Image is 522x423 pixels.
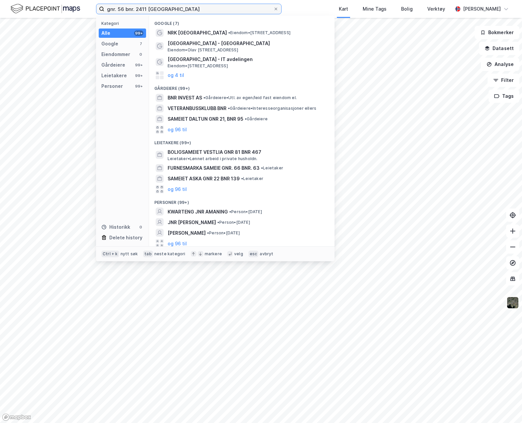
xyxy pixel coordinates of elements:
[149,195,335,207] div: Personer (99+)
[463,5,501,13] div: [PERSON_NAME]
[168,29,227,37] span: NRK [GEOGRAPHIC_DATA]
[143,251,153,257] div: tab
[101,223,130,231] div: Historikk
[168,39,327,47] span: [GEOGRAPHIC_DATA] - [GEOGRAPHIC_DATA]
[101,61,125,69] div: Gårdeiere
[134,84,143,89] div: 99+
[203,95,297,100] span: Gårdeiere • Utl. av egen/leid fast eiendom el.
[101,21,146,26] div: Kategori
[149,16,335,28] div: Google (7)
[228,106,316,111] span: Gårdeiere • Interesseorganisasjoner ellers
[168,208,228,216] span: KWARTENG JNR AMANING
[168,55,327,63] span: [GEOGRAPHIC_DATA] - IT avdelingen
[154,251,185,257] div: neste kategori
[217,220,250,225] span: Person • [DATE]
[101,50,130,58] div: Eiendommer
[101,72,127,80] div: Leietakere
[121,251,138,257] div: nytt søk
[401,5,413,13] div: Bolig
[229,209,231,214] span: •
[138,52,143,57] div: 0
[11,3,80,15] img: logo.f888ab2527a4732fd821a326f86c7f29.svg
[101,40,118,48] div: Google
[261,165,263,170] span: •
[248,251,259,257] div: esc
[101,251,119,257] div: Ctrl + k
[207,230,209,235] span: •
[168,71,184,79] button: og 4 til
[475,26,519,39] button: Bokmerker
[229,209,262,214] span: Person • [DATE]
[168,115,243,123] span: SAMEIET DALTUN GNR 21, BNR 95
[228,30,290,35] span: Eiendom • [STREET_ADDRESS]
[427,5,445,13] div: Verktøy
[109,234,142,242] div: Delete history
[241,176,263,181] span: Leietaker
[134,73,143,78] div: 99+
[260,251,273,257] div: avbryt
[245,116,247,121] span: •
[228,30,230,35] span: •
[228,106,230,111] span: •
[205,251,222,257] div: markere
[104,4,273,14] input: Søk på adresse, matrikkel, gårdeiere, leietakere eller personer
[168,156,258,161] span: Leietaker • Lønnet arbeid i private husholdn.
[168,239,187,247] button: og 96 til
[138,41,143,46] div: 7
[149,135,335,147] div: Leietakere (99+)
[134,62,143,68] div: 99+
[217,220,219,225] span: •
[168,175,240,183] span: SAMEIET ASKA GNR 22 BNR 139
[168,126,187,134] button: og 96 til
[489,391,522,423] iframe: Chat Widget
[168,164,260,172] span: FURNESMARKA SAMEIE GNR. 66 BNR. 63
[339,5,348,13] div: Kart
[261,165,283,171] span: Leietaker
[149,81,335,92] div: Gårdeiere (99+)
[488,74,519,87] button: Filter
[207,230,240,236] span: Person • [DATE]
[489,90,519,103] button: Tags
[2,413,31,421] a: Mapbox homepage
[241,176,243,181] span: •
[101,82,123,90] div: Personer
[479,42,519,55] button: Datasett
[506,296,519,309] img: 9k=
[168,229,206,237] span: [PERSON_NAME]
[234,251,243,257] div: velg
[203,95,205,100] span: •
[245,116,268,122] span: Gårdeiere
[363,5,387,13] div: Mine Tags
[481,58,519,71] button: Analyse
[168,218,216,226] span: JNR [PERSON_NAME]
[138,224,143,230] div: 0
[101,29,110,37] div: Alle
[168,185,187,193] button: og 96 til
[168,63,228,69] span: Eiendom • [STREET_ADDRESS]
[168,47,238,53] span: Eiendom • Olav [STREET_ADDRESS]
[168,104,227,112] span: VETERANBUSSKLUBB BNR
[168,148,327,156] span: BOLIGSAMEIET VESTLIA GNR 81 BNR 467
[134,30,143,36] div: 99+
[168,94,202,102] span: BNR INVEST AS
